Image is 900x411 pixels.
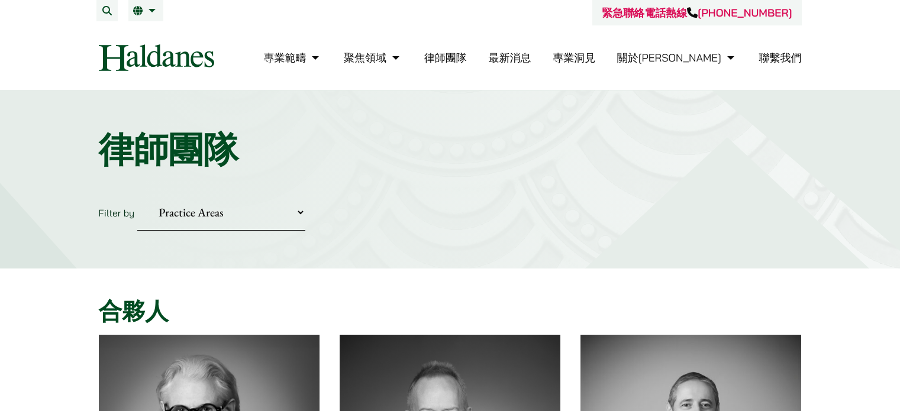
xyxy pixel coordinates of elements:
a: 專業洞見 [553,51,595,64]
img: Logo of Haldanes [99,44,214,71]
a: 繁 [133,6,159,15]
a: 最新消息 [488,51,531,64]
label: Filter by [99,207,135,219]
h2: 合夥人 [99,297,802,325]
a: 律師團隊 [424,51,467,64]
a: 關於何敦 [617,51,737,64]
a: 緊急聯絡電話熱線[PHONE_NUMBER] [602,6,792,20]
a: 聚焦領域 [344,51,402,64]
a: 聯繫我們 [759,51,802,64]
h1: 律師團隊 [99,128,802,171]
a: 專業範疇 [263,51,322,64]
